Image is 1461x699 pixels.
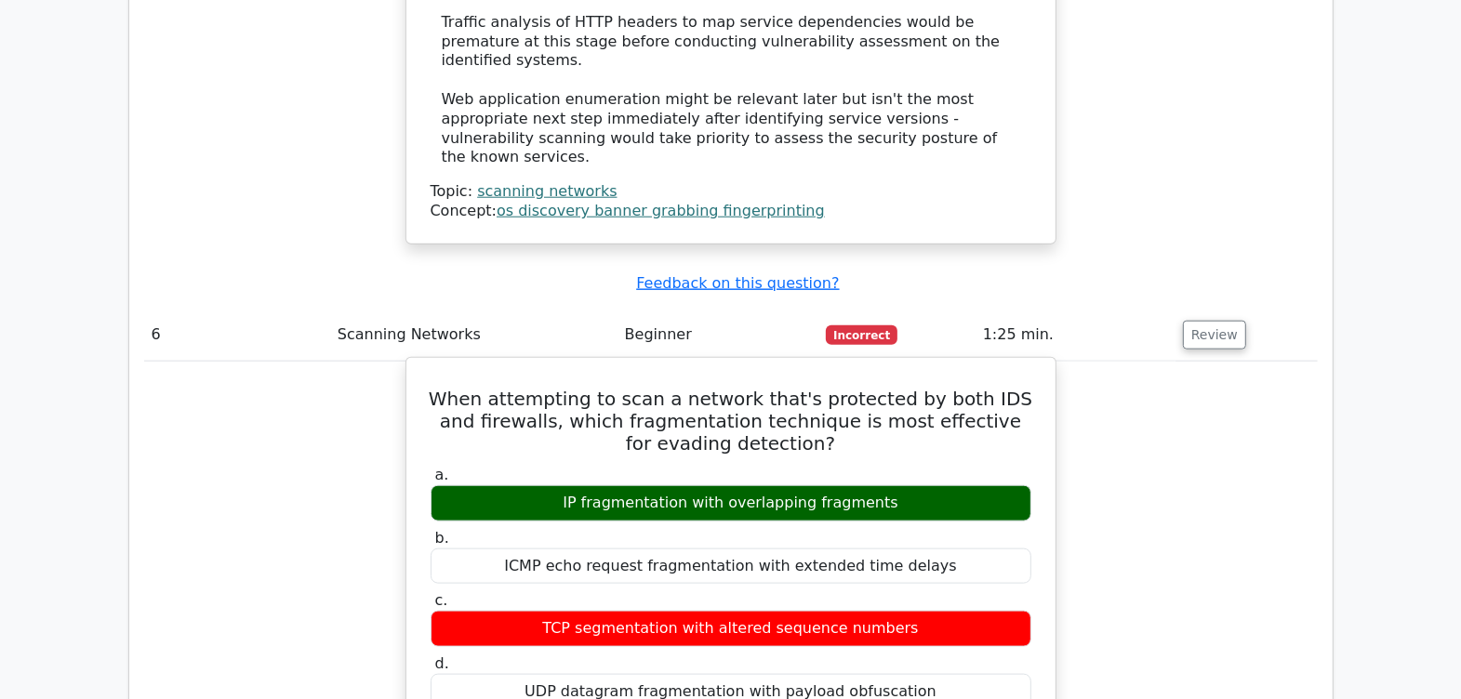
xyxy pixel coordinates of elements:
[431,548,1031,585] div: ICMP echo request fragmentation with extended time delays
[431,182,1031,202] div: Topic:
[435,654,449,672] span: d.
[826,325,897,344] span: Incorrect
[435,466,449,483] span: a.
[431,611,1031,647] div: TCP segmentation with altered sequence numbers
[618,309,819,362] td: Beginner
[976,309,1175,362] td: 1:25 min.
[497,202,825,219] a: os discovery banner grabbing fingerprinting
[431,202,1031,221] div: Concept:
[431,485,1031,521] div: IP fragmentation with overlapping fragments
[435,591,448,609] span: c.
[330,309,618,362] td: Scanning Networks
[429,388,1033,455] h5: When attempting to scan a network that's protected by both IDS and firewalls, which fragmentation...
[144,309,330,362] td: 6
[636,274,839,292] a: Feedback on this question?
[477,182,617,200] a: scanning networks
[435,529,449,547] span: b.
[1183,321,1246,349] button: Review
